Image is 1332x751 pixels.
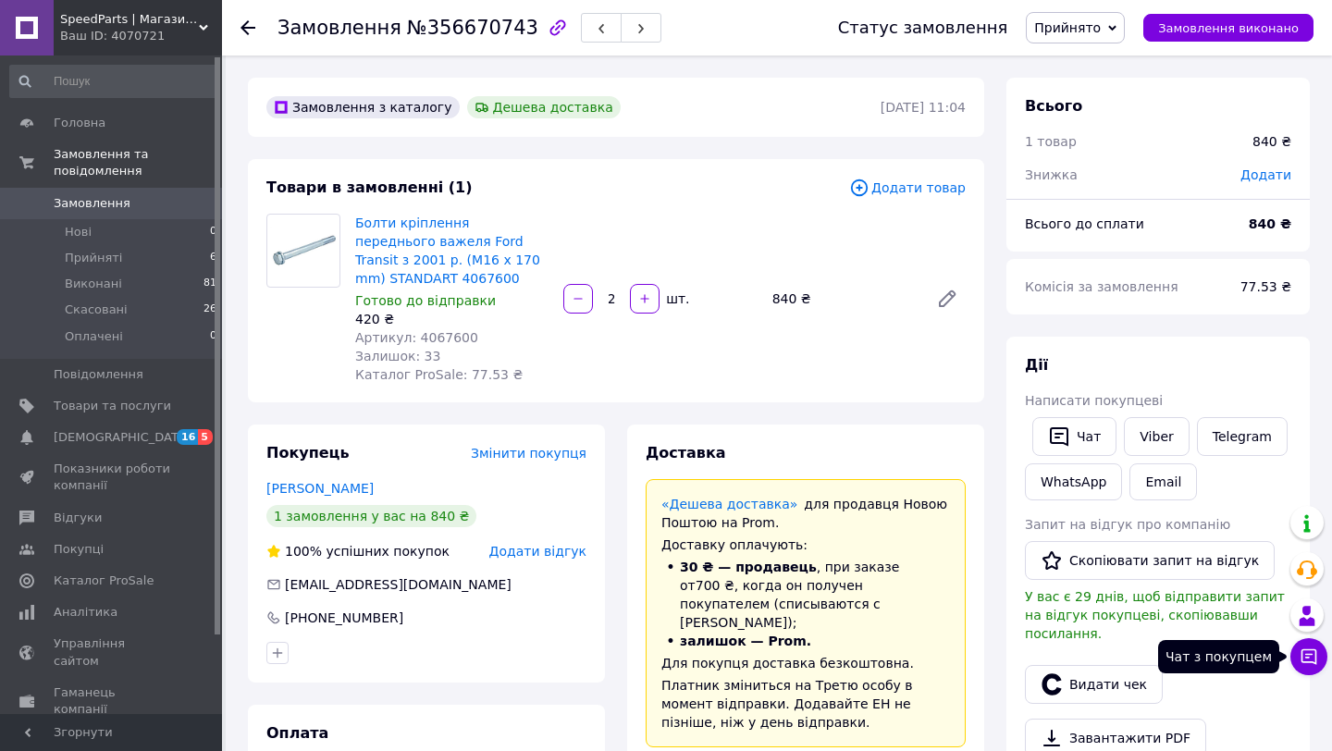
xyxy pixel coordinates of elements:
[9,65,218,98] input: Пошук
[285,544,322,559] span: 100%
[54,541,104,558] span: Покупці
[1249,216,1291,231] b: 840 ₴
[1025,216,1144,231] span: Всього до сплати
[1034,20,1101,35] span: Прийнято
[266,179,473,196] span: Товари в замовленні (1)
[471,446,586,461] span: Змінити покупця
[177,429,198,445] span: 16
[1025,541,1275,580] button: Скопіювати запит на відгук
[203,276,216,292] span: 81
[1240,279,1291,294] span: 77.53 ₴
[1158,21,1299,35] span: Замовлення виконано
[407,17,538,39] span: №356670743
[929,280,966,317] a: Редагувати
[198,429,213,445] span: 5
[1025,589,1285,641] span: У вас є 29 днів, щоб відправити запит на відгук покупцеві, скопіювавши посилання.
[849,178,966,198] span: Додати товар
[266,724,328,742] span: Оплата
[267,227,339,274] img: Болти кріплення переднього важеля Ford Transit з 2001 р. (M16 x 170 mm) STANDART 4067600
[54,461,171,494] span: Показники роботи компанії
[1025,356,1048,374] span: Дії
[661,558,950,632] li: , при заказе от 700 ₴ , когда он получен покупателем (списываются с [PERSON_NAME]);
[661,495,950,532] div: для продавця Новою Поштою на Prom.
[266,444,350,462] span: Покупець
[266,481,374,496] a: [PERSON_NAME]
[266,96,460,118] div: Замовлення з каталогу
[266,542,450,560] div: успішних покупок
[54,115,105,131] span: Головна
[54,146,222,179] span: Замовлення та повідомлення
[881,100,966,115] time: [DATE] 11:04
[210,224,216,240] span: 0
[1025,134,1077,149] span: 1 товар
[1025,665,1163,704] button: Видати чек
[277,17,401,39] span: Замовлення
[283,609,405,627] div: [PHONE_NUMBER]
[210,250,216,266] span: 6
[65,328,123,345] span: Оплачені
[54,195,130,212] span: Замовлення
[1025,97,1082,115] span: Всього
[54,398,171,414] span: Товари та послуги
[240,18,255,37] div: Повернутися назад
[1025,393,1163,408] span: Написати покупцеві
[489,544,586,559] span: Додати відгук
[765,286,921,312] div: 840 ₴
[1197,417,1288,456] a: Telegram
[54,366,143,383] span: Повідомлення
[355,330,478,345] span: Артикул: 4067600
[1290,638,1327,675] button: Чат з покупцем
[838,18,1008,37] div: Статус замовлення
[210,328,216,345] span: 0
[467,96,621,118] div: Дешева доставка
[65,224,92,240] span: Нові
[65,302,128,318] span: Скасовані
[355,293,496,308] span: Готово до відправки
[1158,640,1279,673] div: Чат з покупцем
[65,250,122,266] span: Прийняті
[54,635,171,669] span: Управління сайтом
[680,560,817,574] span: 30 ₴ — продавець
[1032,417,1116,456] button: Чат
[355,215,540,286] a: Болти кріплення переднього важеля Ford Transit з 2001 р. (M16 x 170 mm) STANDART 4067600
[54,604,117,621] span: Аналітика
[54,510,102,526] span: Відгуки
[355,310,549,328] div: 420 ₴
[661,289,691,308] div: шт.
[680,634,811,648] span: залишок — Prom.
[1252,132,1291,151] div: 840 ₴
[54,684,171,718] span: Гаманець компанії
[54,429,191,446] span: [DEMOGRAPHIC_DATA]
[266,505,476,527] div: 1 замовлення у вас на 840 ₴
[1025,167,1078,182] span: Знижка
[355,349,440,363] span: Залишок: 33
[1129,463,1197,500] button: Email
[60,28,222,44] div: Ваш ID: 4070721
[285,577,512,592] span: [EMAIL_ADDRESS][DOMAIN_NAME]
[661,497,797,511] a: «Дешева доставка»
[355,367,523,382] span: Каталог ProSale: 77.53 ₴
[1124,417,1189,456] a: Viber
[203,302,216,318] span: 26
[65,276,122,292] span: Виконані
[661,536,950,554] div: Доставку оплачують:
[661,676,950,732] div: Платник зміниться на Третю особу в момент відправки. Додавайте ЕН не пізніше, ніж у день відправки.
[1025,279,1178,294] span: Комісія за замовлення
[646,444,726,462] span: Доставка
[1143,14,1313,42] button: Замовлення виконано
[54,572,154,589] span: Каталог ProSale
[60,11,199,28] span: SpeedParts | Магазин Автозапчастин
[1240,167,1291,182] span: Додати
[1025,463,1122,500] a: WhatsApp
[661,654,950,672] div: Для покупця доставка безкоштовна.
[1025,517,1230,532] span: Запит на відгук про компанію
